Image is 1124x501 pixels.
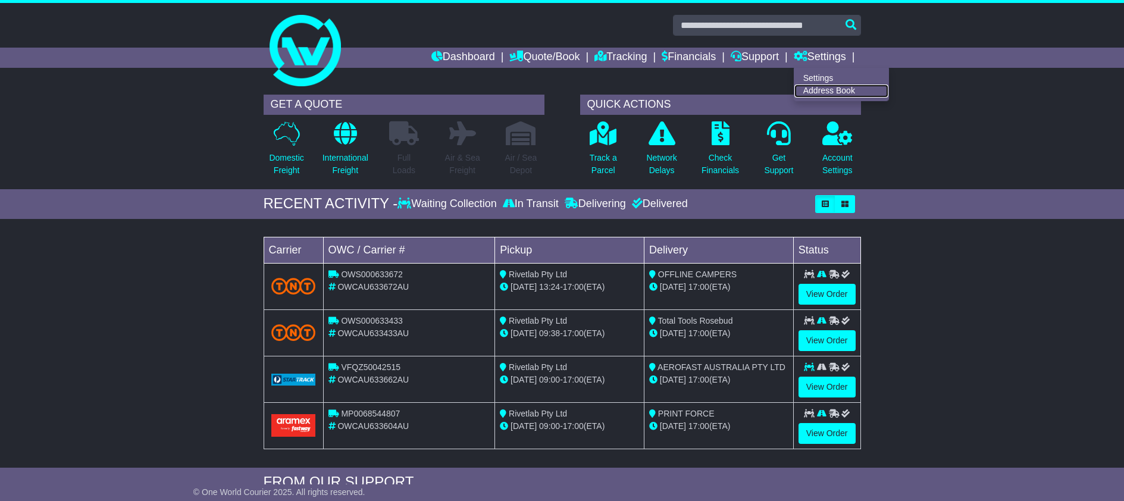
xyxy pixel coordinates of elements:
span: 09:00 [539,421,560,431]
img: TNT_Domestic.png [271,278,316,294]
div: GET A QUOTE [264,95,544,115]
p: Full Loads [389,152,419,177]
span: 17:00 [688,328,709,338]
img: TNT_Domestic.png [271,324,316,340]
div: In Transit [500,198,562,211]
a: GetSupport [763,121,794,183]
td: Carrier [264,237,323,263]
span: Rivetlab Pty Ltd [509,316,567,325]
a: CheckFinancials [701,121,740,183]
div: Delivered [629,198,688,211]
span: OWCAU633604AU [337,421,409,431]
span: 09:38 [539,328,560,338]
span: OWCAU633433AU [337,328,409,338]
a: Tracking [594,48,647,68]
p: Account Settings [822,152,853,177]
p: Check Financials [702,152,739,177]
div: - (ETA) [500,327,639,340]
div: - (ETA) [500,374,639,386]
td: Delivery [644,237,793,263]
a: View Order [799,423,856,444]
p: Get Support [764,152,793,177]
img: GetCarrierServiceLogo [271,374,316,386]
p: Domestic Freight [269,152,303,177]
td: OWC / Carrier # [323,237,495,263]
div: QUICK ACTIONS [580,95,861,115]
div: Waiting Collection [397,198,499,211]
span: OWS000633672 [341,270,403,279]
a: Dashboard [431,48,495,68]
div: FROM OUR SUPPORT [264,474,861,491]
a: DomesticFreight [268,121,304,183]
span: [DATE] [511,328,537,338]
span: [DATE] [511,375,537,384]
span: MP0068544807 [341,409,400,418]
div: (ETA) [649,420,788,433]
p: International Freight [323,152,368,177]
span: 17:00 [563,375,584,384]
p: Network Delays [646,152,677,177]
span: 17:00 [563,421,584,431]
span: [DATE] [660,282,686,292]
span: 13:24 [539,282,560,292]
a: Quote/Book [509,48,580,68]
div: Delivering [562,198,629,211]
span: Rivetlab Pty Ltd [509,270,567,279]
a: View Order [799,330,856,351]
a: Settings [794,71,888,84]
a: InternationalFreight [322,121,369,183]
span: 17:00 [563,328,584,338]
a: NetworkDelays [646,121,677,183]
div: (ETA) [649,281,788,293]
span: 17:00 [688,282,709,292]
span: 17:00 [563,282,584,292]
div: RECENT ACTIVITY - [264,195,398,212]
a: Track aParcel [589,121,618,183]
span: [DATE] [511,282,537,292]
span: OWCAU633662AU [337,375,409,384]
img: Aramex.png [271,414,316,436]
span: 17:00 [688,375,709,384]
div: (ETA) [649,374,788,386]
span: VFQZ50042515 [341,362,400,372]
span: © One World Courier 2025. All rights reserved. [193,487,365,497]
a: View Order [799,284,856,305]
div: - (ETA) [500,420,639,433]
span: AEROFAST AUSTRALIA PTY LTD [658,362,785,372]
p: Air & Sea Freight [445,152,480,177]
p: Air / Sea Depot [505,152,537,177]
td: Status [793,237,860,263]
span: [DATE] [660,421,686,431]
span: 17:00 [688,421,709,431]
span: [DATE] [511,421,537,431]
span: Rivetlab Pty Ltd [509,409,567,418]
a: View Order [799,377,856,397]
p: Track a Parcel [590,152,617,177]
div: Quote/Book [794,68,889,101]
span: OFFLINE CAMPERS [658,270,737,279]
td: Pickup [495,237,644,263]
span: Rivetlab Pty Ltd [509,362,567,372]
div: - (ETA) [500,281,639,293]
span: 09:00 [539,375,560,384]
a: AccountSettings [822,121,853,183]
span: [DATE] [660,328,686,338]
span: OWS000633433 [341,316,403,325]
div: (ETA) [649,327,788,340]
a: Support [731,48,779,68]
a: Financials [662,48,716,68]
span: [DATE] [660,375,686,384]
span: PRINT FORCE [658,409,715,418]
span: Total Tools Rosebud [658,316,733,325]
a: Settings [794,48,846,68]
span: OWCAU633672AU [337,282,409,292]
a: Address Book [794,84,888,98]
